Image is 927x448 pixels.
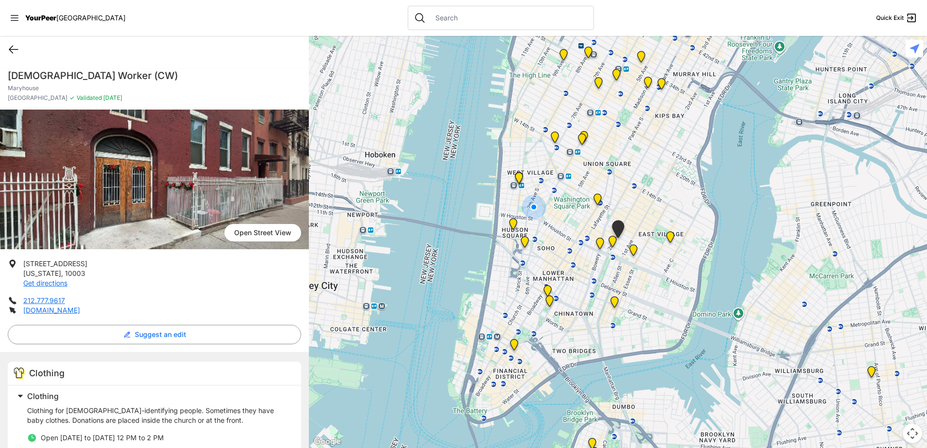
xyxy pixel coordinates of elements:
[8,94,67,102] span: [GEOGRAPHIC_DATA]
[430,13,588,23] input: Search
[509,168,529,191] div: Art and Acceptance LGBTQIA2S+ Program
[606,216,630,246] div: Maryhouse
[509,168,529,192] div: Greenwich Village
[515,232,535,256] div: Main Location, SoHo, DYCD Youth Drop-in Center
[65,269,85,277] span: 10003
[518,191,550,223] div: You are here!
[23,279,67,287] a: Get directions
[903,424,922,443] button: Map camera controls
[311,435,343,448] img: Google
[623,240,643,264] div: University Community Social Services (UCSS)
[23,296,65,304] a: 212.777.9617
[25,15,126,21] a: YourPeer[GEOGRAPHIC_DATA]
[29,368,64,378] span: Clothing
[607,65,626,88] div: Headquarters
[135,330,186,339] span: Suggest an edit
[41,433,164,442] span: Open [DATE] to [DATE] 12 PM to 2 PM
[224,224,301,241] span: Open Street View
[574,127,594,150] div: Church of St. Francis Xavier - Front Entrance
[77,94,102,101] span: Validated
[8,69,301,82] h1: [DEMOGRAPHIC_DATA] Worker (CW)
[588,190,607,213] div: Harvey Milk High School
[61,269,63,277] span: ,
[311,435,343,448] a: Open this area in Google Maps (opens a new window)
[540,291,559,315] div: Manhattan Criminal Court
[23,306,80,314] a: [DOMAIN_NAME]
[8,325,301,344] button: Suggest an edit
[23,269,61,277] span: [US_STATE]
[590,234,610,257] div: Bowery Campus
[554,45,574,68] div: Chelsea
[69,94,75,102] span: ✓
[538,281,558,304] div: Tribeca Campus/New York City Rescue Mission
[876,12,917,24] a: Quick Exit
[8,84,301,92] p: Maryhouse
[56,14,126,22] span: [GEOGRAPHIC_DATA]
[25,14,56,22] span: YourPeer
[27,391,59,401] span: Clothing
[23,259,87,268] span: [STREET_ADDRESS]
[652,74,671,97] div: Mainchance Adult Drop-in Center
[876,14,904,22] span: Quick Exit
[27,406,289,425] p: Clothing for [DEMOGRAPHIC_DATA]-identifying people. Sometimes they have baby clothes. Donations a...
[572,129,592,153] div: Back of the Church
[589,73,608,96] div: New Location, Headquarters
[578,43,598,66] div: Antonio Olivieri Drop-in Center
[603,232,623,255] div: St. Joseph House
[504,335,524,358] div: Main Office
[605,292,624,316] div: Lower East Side Youth Drop-in Center. Yellow doors with grey buzzer on the right
[660,227,680,251] div: Manhattan
[102,94,122,101] span: [DATE]
[545,128,565,151] div: Church of the Village
[638,73,658,96] div: Greater New York City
